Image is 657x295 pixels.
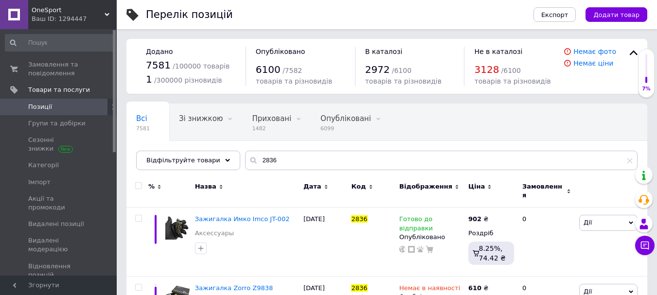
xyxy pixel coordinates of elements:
button: Чат з покупцем [635,236,655,255]
span: Готово до відправки [399,215,433,234]
span: Дії [584,288,592,295]
span: Опубліковані [320,114,371,123]
span: 2836 [351,284,367,292]
span: 2836 [351,215,367,223]
span: Ціна [468,182,485,191]
span: / 100000 товарів [173,62,230,70]
button: Додати товар [586,7,647,22]
div: Перелік позицій [146,10,233,20]
span: товарів та різновидів [474,77,550,85]
span: Не в каталозі [474,48,522,55]
a: Аксессуары [195,229,234,238]
span: Опубліковано [256,48,305,55]
span: Дата [303,182,321,191]
span: Відображення [399,182,452,191]
span: 6099 [320,125,371,132]
span: Позиції [28,103,52,111]
span: 2972 [365,64,390,75]
span: Додати товар [593,11,639,18]
input: Пошук [5,34,115,52]
b: 902 [468,215,481,223]
a: Зажигалка Имко Imco JT-002 [195,215,290,223]
span: Код [351,182,366,191]
span: 7581 [146,59,171,71]
span: Замовлення та повідомлення [28,60,90,78]
span: / 6100 [501,67,521,74]
a: Зажигалка Zorro Z9838 [195,284,273,292]
span: Сезонні знижки [28,136,90,153]
span: В каталозі [365,48,403,55]
span: Дії [584,219,592,226]
img: Зажигалка Имко Imco JT-002 [165,215,190,240]
span: Категорії [28,161,59,170]
span: Групи та добірки [28,119,86,128]
input: Пошук по назві позиції, артикулу і пошуковим запитам [245,151,638,170]
span: 8.25%, 74.42 ₴ [479,244,505,262]
span: / 300000 різновидів [154,76,222,84]
span: Товари та послуги [28,86,90,94]
span: 7581 [136,125,150,132]
span: Відновлення позицій [28,262,90,279]
span: Додано [146,48,173,55]
div: ₴ [468,215,488,224]
span: Акції та промокоди [28,194,90,212]
b: 610 [468,284,481,292]
button: Експорт [533,7,576,22]
div: 7% [639,86,654,92]
div: Опубліковано [399,233,463,242]
span: 6100 [256,64,281,75]
div: Ваш ID: 1294447 [32,15,117,23]
span: Імпорт [28,178,51,187]
span: OneSport [32,6,105,15]
span: / 7582 [283,67,302,74]
span: товарів та різновидів [365,77,442,85]
a: Немає ціни [573,59,613,67]
span: Зі знижкою [179,114,223,123]
span: Приховані [252,114,291,123]
span: Замовлення [522,182,564,200]
span: / 6100 [392,67,411,74]
span: Немає в наявності [399,284,460,295]
span: Видалені позиції [28,220,84,228]
div: 0 [516,208,577,277]
span: Назва [195,182,216,191]
div: ₴ [468,284,488,293]
span: Всі [136,114,147,123]
div: [DATE] [301,208,349,277]
div: Роздріб [468,229,514,238]
span: 1 [146,73,152,85]
span: 3128 [474,64,499,75]
span: % [148,182,155,191]
span: Експорт [541,11,568,18]
span: товарів та різновидів [256,77,332,85]
span: Видалені модерацією [28,236,90,254]
span: Вітрина [136,151,166,160]
a: Немає фото [573,48,616,55]
span: 1482 [252,125,291,132]
span: Відфільтруйте товари [146,156,220,164]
